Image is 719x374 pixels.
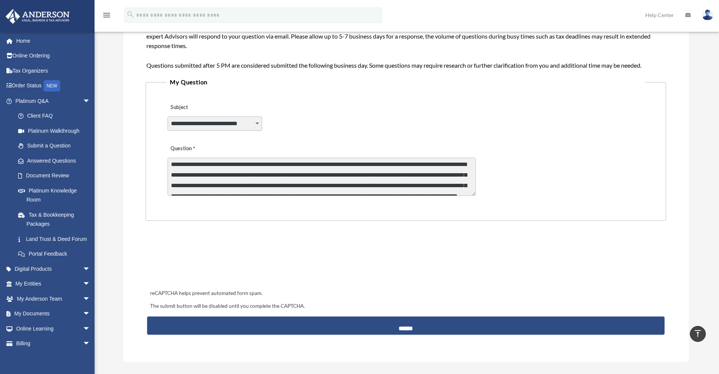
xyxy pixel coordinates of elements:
div: The submit button will be disabled until you complete the CAPTCHA. [147,302,664,311]
span: arrow_drop_down [83,321,98,337]
a: Billingarrow_drop_down [5,336,102,351]
a: menu [102,13,111,20]
span: arrow_drop_down [83,336,98,352]
a: Platinum Q&Aarrow_drop_down [5,93,102,109]
a: Online Ordering [5,48,102,64]
a: Portal Feedback [11,247,102,262]
a: My Entitiesarrow_drop_down [5,276,102,292]
a: My Documentsarrow_drop_down [5,306,102,321]
div: reCAPTCHA helps prevent automated form spam. [147,289,664,298]
a: Answered Questions [11,153,102,168]
iframe: reCAPTCHA [148,244,263,274]
div: NEW [43,80,60,92]
i: menu [102,11,111,20]
a: Land Trust & Deed Forum [11,231,102,247]
label: Subject [168,102,239,113]
a: Tax Organizers [5,63,102,78]
a: Digital Productsarrow_drop_down [5,261,102,276]
legend: My Question [167,77,644,87]
a: vertical_align_top [690,326,706,342]
span: arrow_drop_down [83,291,98,307]
a: Order StatusNEW [5,78,102,94]
span: arrow_drop_down [83,93,98,109]
a: Platinum Walkthrough [11,123,102,138]
span: arrow_drop_down [83,261,98,277]
label: Question [168,143,226,154]
a: Client FAQ [11,109,102,124]
i: vertical_align_top [693,329,702,338]
a: My Anderson Teamarrow_drop_down [5,291,102,306]
a: Document Review [11,168,102,183]
span: arrow_drop_down [83,306,98,322]
i: search [126,10,135,19]
a: Online Learningarrow_drop_down [5,321,102,336]
a: Platinum Knowledge Room [11,183,102,207]
span: arrow_drop_down [83,276,98,292]
img: User Pic [702,9,713,20]
a: Home [5,33,102,48]
a: Tax & Bookkeeping Packages [11,207,102,231]
a: Submit a Question [11,138,98,154]
img: Anderson Advisors Platinum Portal [3,9,72,24]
